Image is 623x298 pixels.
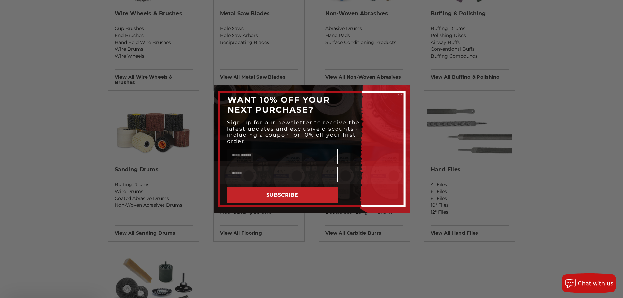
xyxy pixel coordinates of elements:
button: Chat with us [562,273,616,293]
button: Close dialog [397,90,403,96]
button: SUBSCRIBE [227,187,338,203]
span: WANT 10% OFF YOUR NEXT PURCHASE? [227,95,330,114]
span: Chat with us [578,280,613,287]
input: Email [227,167,338,182]
span: Sign up for our newsletter to receive the latest updates and exclusive discounts - including a co... [227,119,360,144]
